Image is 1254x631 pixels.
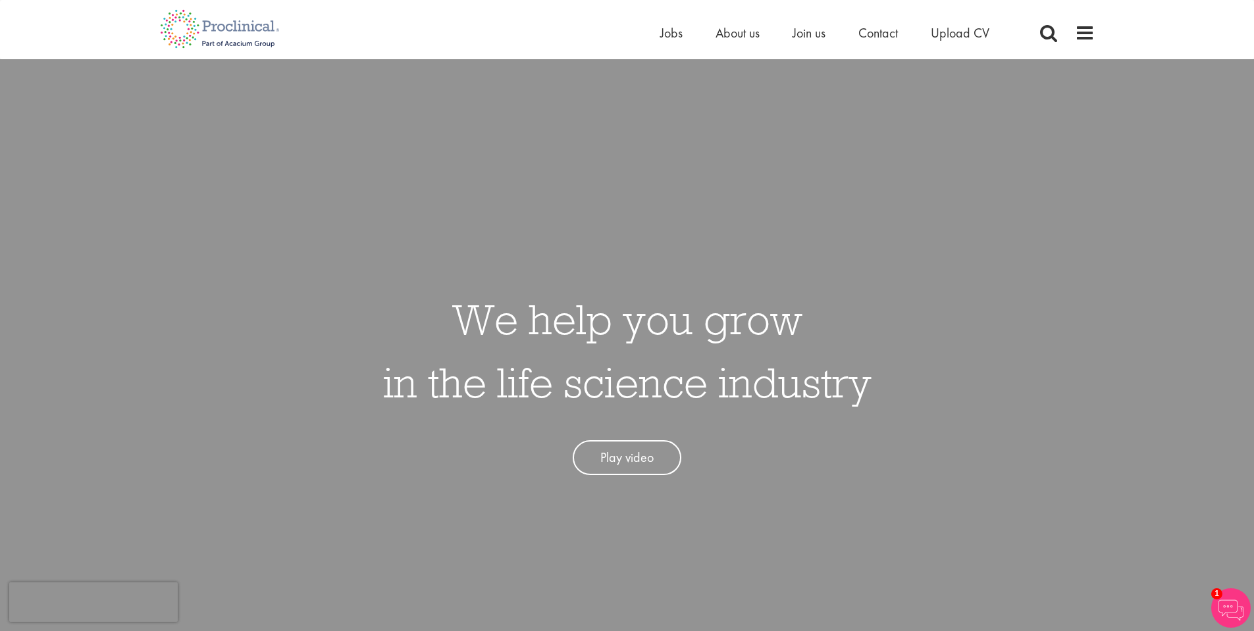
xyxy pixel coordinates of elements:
[383,288,872,414] h1: We help you grow in the life science industry
[858,24,898,41] a: Contact
[1211,588,1222,599] span: 1
[716,24,760,41] a: About us
[1211,588,1251,628] img: Chatbot
[931,24,989,41] a: Upload CV
[573,440,681,475] a: Play video
[660,24,683,41] a: Jobs
[793,24,825,41] a: Join us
